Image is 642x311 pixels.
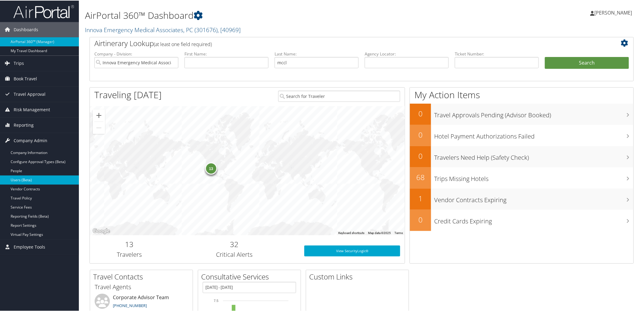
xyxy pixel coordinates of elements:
[434,192,634,204] h3: Vendor Contracts Expiring
[595,9,632,15] span: [PERSON_NAME]
[14,132,47,148] span: Company Admin
[410,129,431,139] h2: 0
[410,214,431,224] h2: 0
[95,282,188,291] h3: Travel Agents
[14,239,45,254] span: Employee Tools
[278,90,400,101] input: Search for Traveler
[93,121,105,133] button: Zoom out
[194,25,218,33] span: ( 301676 )
[545,56,629,69] button: Search
[214,298,218,302] tspan: 7.5
[275,50,359,56] label: Last Name:
[365,50,449,56] label: Agency Locator:
[410,103,634,124] a: 0Travel Approvals Pending (Advisor Booked)
[434,107,634,119] h3: Travel Approvals Pending (Advisor Booked)
[173,239,296,249] h2: 32
[205,162,217,174] div: 13
[94,239,164,249] h2: 13
[201,271,301,281] h2: Consultative Services
[410,193,431,203] h2: 1
[85,25,241,33] a: Innova Emergency Medical Associates, PC
[94,88,162,101] h1: Traveling [DATE]
[93,271,193,281] h2: Travel Contacts
[14,22,38,37] span: Dashboards
[14,71,37,86] span: Book Travel
[14,117,34,132] span: Reporting
[91,227,111,235] img: Google
[94,38,584,48] h2: Airtinerary Lookup
[434,150,634,161] h3: Travelers Need Help (Safety Check)
[434,129,634,140] h3: Hotel Payment Authorizations Failed
[309,271,409,281] h2: Custom Links
[410,150,431,161] h2: 0
[590,3,638,21] a: [PERSON_NAME]
[173,250,296,258] h3: Critical Alerts
[338,230,364,235] button: Keyboard shortcuts
[94,50,178,56] label: Company - Division:
[455,50,539,56] label: Ticket Number:
[154,40,212,47] span: (at least one field required)
[218,25,241,33] span: , [ 40969 ]
[410,88,634,101] h1: My Action Items
[434,171,634,182] h3: Trips Missing Hotels
[91,227,111,235] a: Open this area in Google Maps (opens a new window)
[410,108,431,118] h2: 0
[93,109,105,121] button: Zoom in
[85,8,454,21] h1: AirPortal 360™ Dashboard
[184,50,269,56] label: First Name:
[434,213,634,225] h3: Credit Cards Expiring
[368,231,391,234] span: Map data ©2025
[410,145,634,167] a: 0Travelers Need Help (Safety Check)
[13,4,74,18] img: airportal-logo.png
[14,86,46,101] span: Travel Approval
[410,172,431,182] h2: 68
[410,167,634,188] a: 68Trips Missing Hotels
[94,250,164,258] h3: Travelers
[410,188,634,209] a: 1Vendor Contracts Expiring
[304,245,400,256] a: View SecurityLogic®
[394,231,403,234] a: Terms (opens in new tab)
[14,102,50,117] span: Risk Management
[410,124,634,145] a: 0Hotel Payment Authorizations Failed
[113,302,147,308] a: [PHONE_NUMBER]
[14,55,24,70] span: Trips
[410,209,634,230] a: 0Credit Cards Expiring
